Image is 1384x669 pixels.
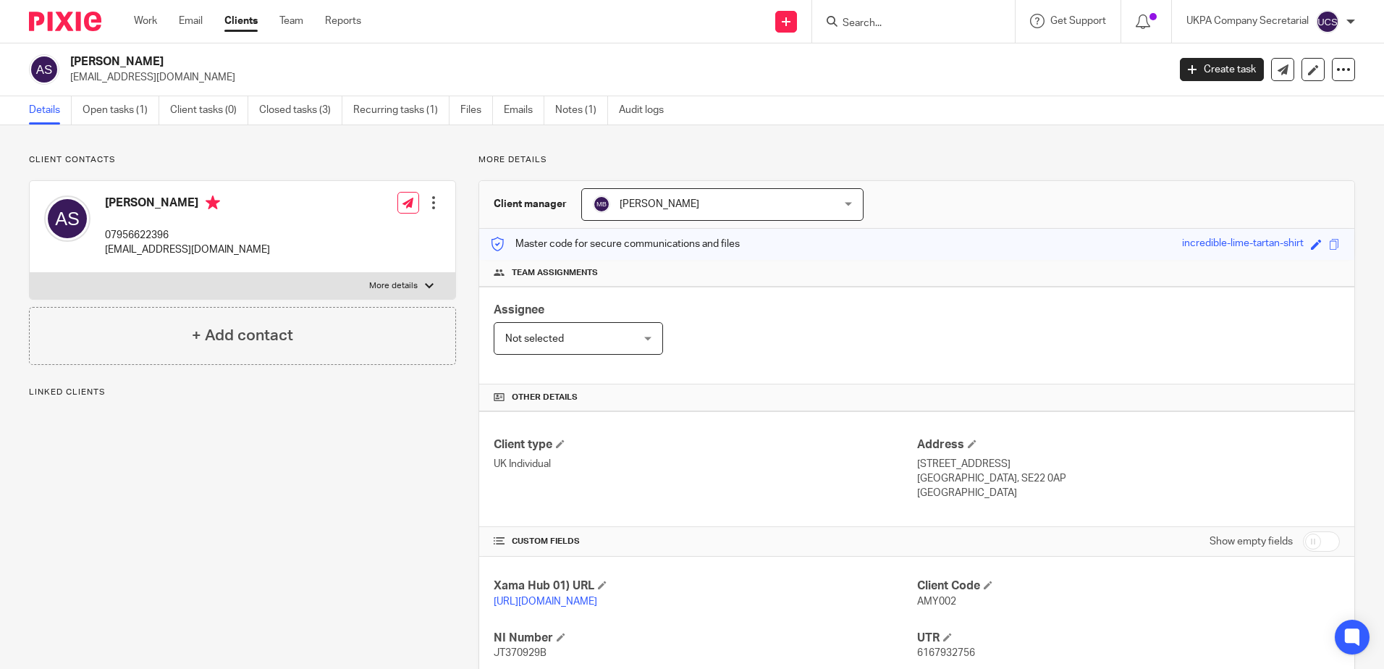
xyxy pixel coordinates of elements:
[325,14,361,28] a: Reports
[619,96,675,125] a: Audit logs
[917,597,956,607] span: AMY002
[1316,10,1339,33] img: svg%3E
[494,457,916,471] p: UK Individual
[134,14,157,28] a: Work
[460,96,493,125] a: Files
[917,578,1340,594] h4: Client Code
[206,195,220,210] i: Primary
[494,648,547,658] span: JT370929B
[494,597,597,607] a: [URL][DOMAIN_NAME]
[44,195,90,242] img: svg%3E
[105,243,270,257] p: [EMAIL_ADDRESS][DOMAIN_NAME]
[279,14,303,28] a: Team
[1186,14,1309,28] p: UKPA Company Secretarial
[494,304,544,316] span: Assignee
[1180,58,1264,81] a: Create task
[29,96,72,125] a: Details
[70,54,940,70] h2: [PERSON_NAME]
[170,96,248,125] a: Client tasks (0)
[1210,534,1293,549] label: Show empty fields
[512,267,598,279] span: Team assignments
[369,280,418,292] p: More details
[917,486,1340,500] p: [GEOGRAPHIC_DATA]
[494,536,916,547] h4: CUSTOM FIELDS
[917,471,1340,486] p: [GEOGRAPHIC_DATA], SE22 0AP
[917,457,1340,471] p: [STREET_ADDRESS]
[1182,236,1304,253] div: incredible-lime-tartan-shirt
[29,12,101,31] img: Pixie
[29,387,456,398] p: Linked clients
[620,199,699,209] span: [PERSON_NAME]
[105,228,270,243] p: 07956622396
[259,96,342,125] a: Closed tasks (3)
[917,648,975,658] span: 6167932756
[593,195,610,213] img: svg%3E
[224,14,258,28] a: Clients
[512,392,578,403] span: Other details
[494,631,916,646] h4: NI Number
[555,96,608,125] a: Notes (1)
[70,70,1158,85] p: [EMAIL_ADDRESS][DOMAIN_NAME]
[505,334,564,344] span: Not selected
[83,96,159,125] a: Open tasks (1)
[179,14,203,28] a: Email
[917,631,1340,646] h4: UTR
[105,195,270,214] h4: [PERSON_NAME]
[494,197,567,211] h3: Client manager
[192,324,293,347] h4: + Add contact
[841,17,971,30] input: Search
[504,96,544,125] a: Emails
[353,96,450,125] a: Recurring tasks (1)
[29,54,59,85] img: svg%3E
[29,154,456,166] p: Client contacts
[490,237,740,251] p: Master code for secure communications and files
[494,437,916,453] h4: Client type
[494,578,916,594] h4: Xama Hub 01) URL
[1050,16,1106,26] span: Get Support
[917,437,1340,453] h4: Address
[478,154,1355,166] p: More details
